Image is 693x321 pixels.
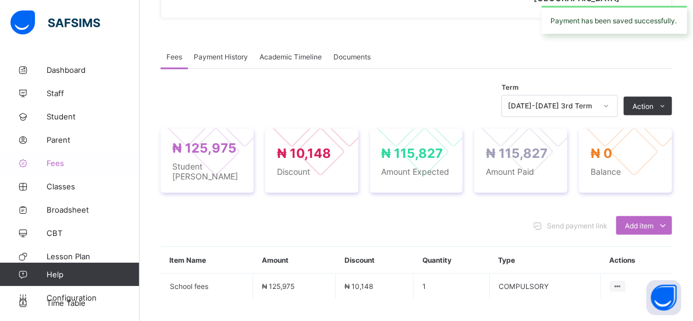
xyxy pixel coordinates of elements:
span: Parent [47,135,140,144]
span: ₦ 115,827 [382,146,443,161]
th: Quantity [414,247,490,274]
span: Student [47,112,140,121]
span: Fees [166,52,182,61]
div: Payment has been saved successfully. [542,6,687,34]
span: Send payment link [547,221,607,230]
span: Staff [47,89,140,98]
th: Actions [601,247,673,274]
span: ₦ 10,148 [344,282,373,291]
button: Open asap [646,280,681,315]
span: Broadsheet [47,205,140,214]
span: Lesson Plan [47,252,140,261]
span: Action [632,102,653,111]
th: Type [489,247,600,274]
span: CBT [47,228,140,238]
span: Fees [47,158,140,168]
span: Help [47,270,139,279]
td: 1 [414,274,490,299]
span: School fees [170,282,244,291]
span: Payment History [194,52,248,61]
span: Balance [591,167,660,177]
img: safsims [10,10,100,35]
span: Amount Paid [486,167,556,177]
span: Academic Timeline [260,52,322,61]
span: ₦ 10,148 [277,146,331,161]
span: Discount [277,167,347,177]
span: Amount Expected [382,167,452,177]
th: Item Name [161,247,253,274]
span: Add item [625,221,653,230]
th: Amount [253,247,336,274]
span: Term [502,83,518,91]
span: Dashboard [47,65,140,75]
span: ₦ 125,975 [262,282,294,291]
span: Classes [47,182,140,191]
td: COMPULSORY [489,274,600,299]
div: [DATE]-[DATE] 3rd Term [508,102,596,111]
span: ₦ 125,975 [172,140,236,156]
span: Student [PERSON_NAME] [172,161,242,181]
span: ₦ 0 [591,146,612,161]
span: ₦ 115,827 [486,146,548,161]
span: Documents [333,52,371,61]
span: Configuration [47,293,139,302]
th: Discount [336,247,414,274]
